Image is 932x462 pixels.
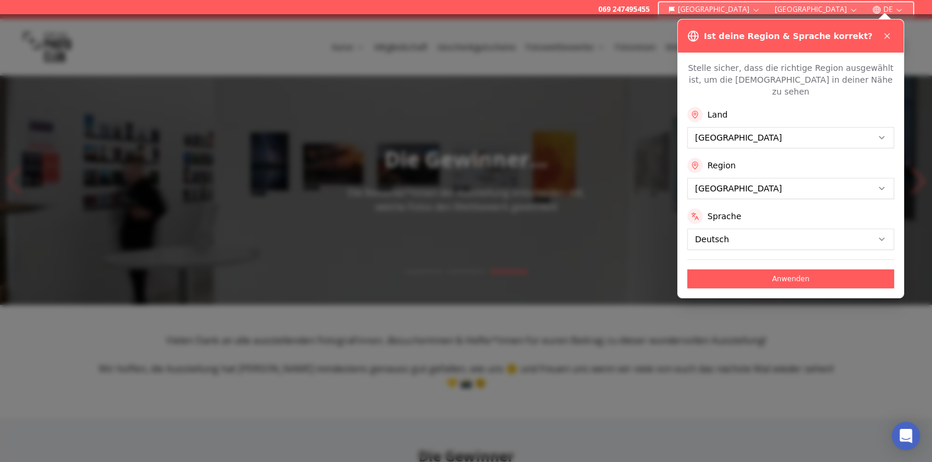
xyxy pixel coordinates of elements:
button: [GEOGRAPHIC_DATA] [664,2,766,17]
label: Land [707,109,728,121]
button: Anwenden [687,269,894,288]
div: Open Intercom Messenger [892,422,920,450]
label: Region [707,160,736,171]
a: 069 247495455 [598,5,650,14]
h3: Ist deine Region & Sprache korrekt? [704,30,872,42]
button: [GEOGRAPHIC_DATA] [770,2,863,17]
button: DE [868,2,908,17]
p: Stelle sicher, dass die richtige Region ausgewählt ist, um die [DEMOGRAPHIC_DATA] in deiner Nähe ... [687,62,894,97]
label: Sprache [707,210,741,222]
